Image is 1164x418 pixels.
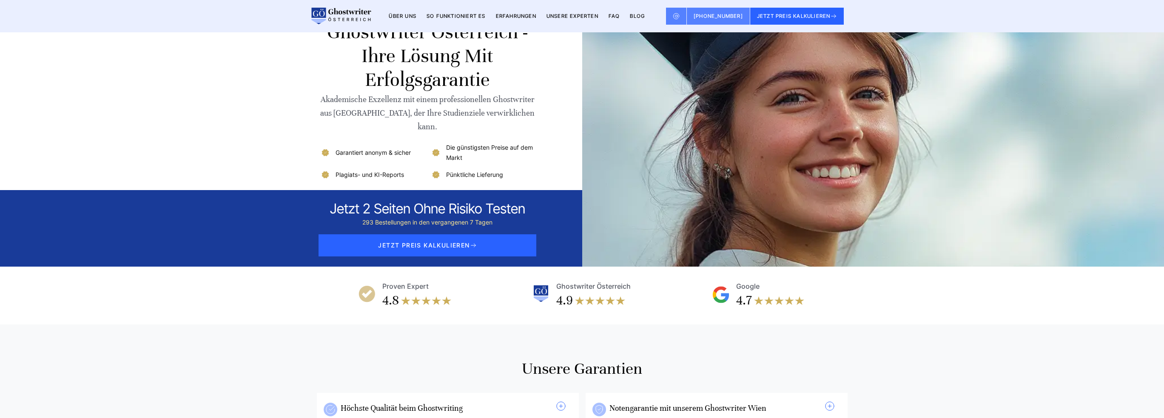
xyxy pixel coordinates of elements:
[320,170,330,180] img: Plagiats- und KI-Reports
[401,292,452,309] img: stars
[609,13,620,19] a: FAQ
[556,292,573,309] div: 4.9
[324,403,337,416] img: Höchste Qualität beim Ghostwriting
[694,13,743,19] span: [PHONE_NUMBER]
[359,285,376,302] img: Proven Expert
[389,13,416,19] a: Über uns
[319,234,536,256] span: JETZT PREIS KALKULIEREN
[310,8,371,25] img: logo wirschreiben
[736,280,760,292] div: Google
[754,292,805,309] img: stars
[630,13,645,19] a: BLOG
[330,200,525,217] div: Jetzt 2 seiten ohne risiko testen
[673,13,680,20] img: Email
[592,403,606,416] img: Notengarantie mit unserem Ghostwriter Wien
[320,148,330,158] img: Garantiert anonym & sicher
[431,170,535,180] li: Pünktliche Lieferung
[341,403,463,413] a: Höchste Qualität beim Ghostwriting
[317,358,848,379] h2: Unsere garantien
[687,8,750,25] a: [PHONE_NUMBER]
[431,148,441,158] img: Die günstigsten Preise auf dem Markt
[431,142,535,163] li: Die günstigsten Preise auf dem Markt
[736,292,752,309] div: 4.7
[750,8,844,25] button: JETZT PREIS KALKULIEREN
[427,13,486,19] a: So funktioniert es
[532,285,549,302] img: Ghostwriter
[431,170,441,180] img: Pünktliche Lieferung
[575,292,626,309] img: stars
[382,292,399,309] div: 4.8
[320,20,535,92] h1: Ghostwriter Österreich - Ihre Lösung mit Erfolgsgarantie
[546,13,598,19] a: Unsere Experten
[320,170,424,180] li: Plagiats- und KI-Reports
[330,217,525,227] div: 293 Bestellungen in den vergangenen 7 Tagen
[382,280,429,292] div: Proven Expert
[609,403,766,413] a: Notengarantie mit unserem Ghostwriter Wien
[712,286,729,303] img: Google Reviews
[320,93,535,134] div: Akademische Exzellenz mit einem professionellen Ghostwriter aus [GEOGRAPHIC_DATA], der Ihre Studi...
[556,280,631,292] div: Ghostwriter Österreich
[496,13,536,19] a: Erfahrungen
[320,142,424,163] li: Garantiert anonym & sicher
